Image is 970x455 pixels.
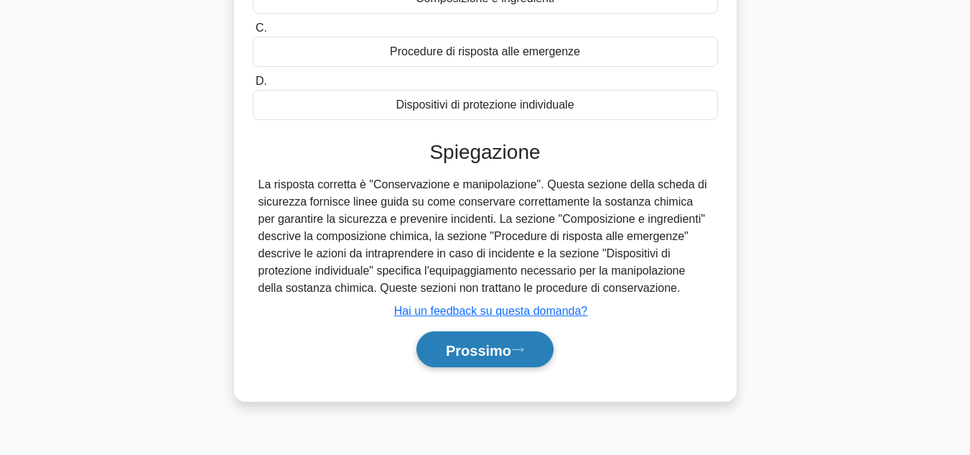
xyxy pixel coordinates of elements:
font: Procedure di risposta alle emergenze [390,45,580,58]
font: D. [256,75,267,87]
button: Prossimo [416,331,554,368]
font: Dispositivi di protezione individuale [396,98,574,111]
a: Hai un feedback su questa domanda? [394,305,588,317]
font: La risposta corretta è "Conservazione e manipolazione". Questa sezione della scheda di sicurezza ... [258,178,707,294]
font: Prossimo [446,342,511,358]
font: Spiegazione [429,141,540,163]
font: C. [256,22,267,34]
